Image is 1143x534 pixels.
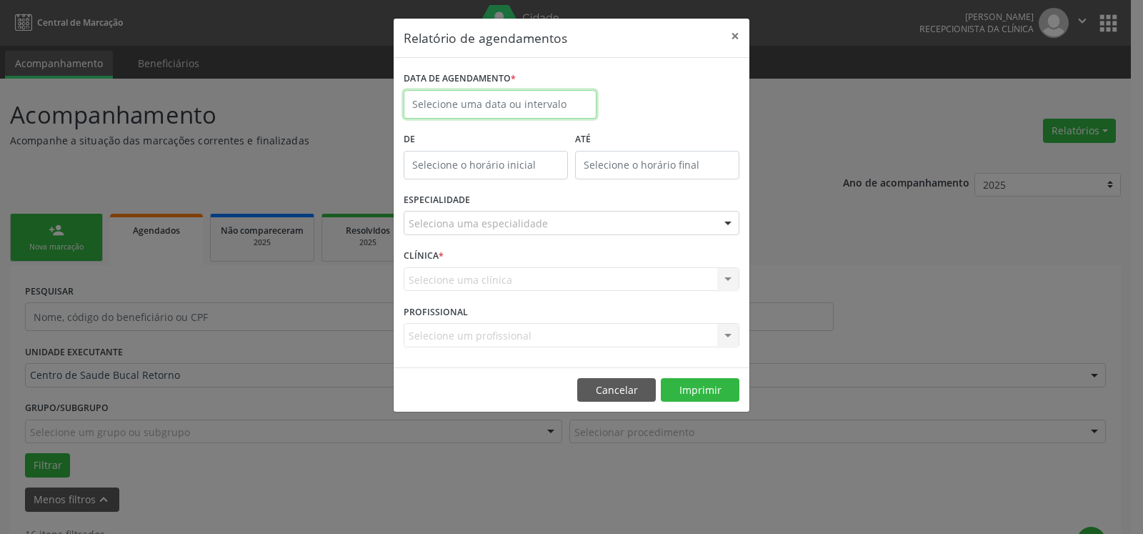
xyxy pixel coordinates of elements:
[404,129,568,151] label: De
[404,245,444,267] label: CLÍNICA
[721,19,749,54] button: Close
[577,378,656,402] button: Cancelar
[404,68,516,90] label: DATA DE AGENDAMENTO
[404,189,470,212] label: ESPECIALIDADE
[404,29,567,47] h5: Relatório de agendamentos
[661,378,739,402] button: Imprimir
[404,301,468,323] label: PROFISSIONAL
[409,216,548,231] span: Seleciona uma especialidade
[404,151,568,179] input: Selecione o horário inicial
[575,129,739,151] label: ATÉ
[575,151,739,179] input: Selecione o horário final
[404,90,597,119] input: Selecione uma data ou intervalo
